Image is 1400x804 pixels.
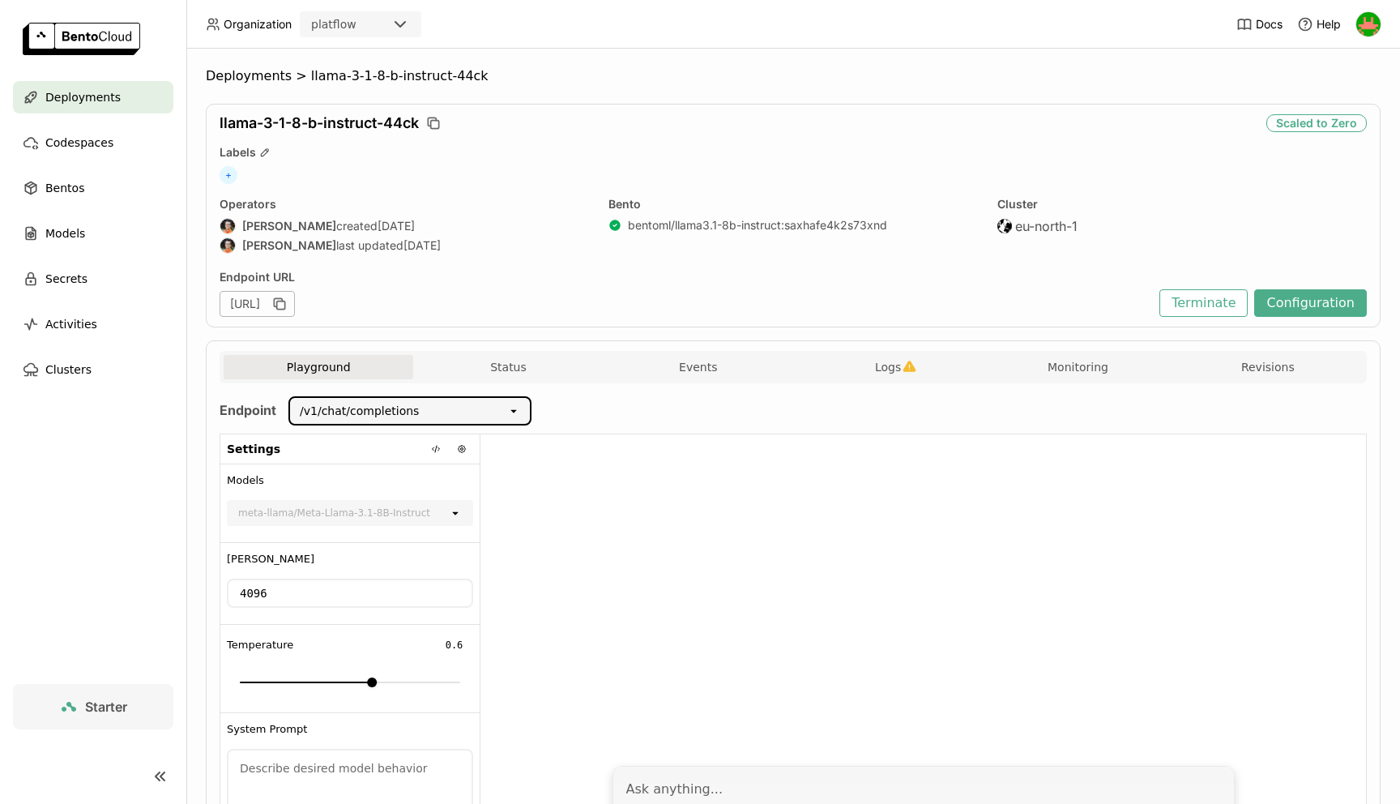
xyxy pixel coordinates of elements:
a: Bentos [13,172,173,204]
span: Models [45,224,85,243]
a: Deployments [13,81,173,113]
button: Revisions [1173,355,1363,379]
a: Docs [1236,16,1283,32]
div: created [220,218,589,234]
span: [DATE] [403,238,441,253]
div: Help [1297,16,1341,32]
span: Activities [45,314,97,334]
button: Status [413,355,603,379]
span: [PERSON_NAME] [227,553,314,566]
div: platflow [311,16,356,32]
div: Cluster [997,197,1367,212]
span: Bentos [45,178,84,198]
svg: open [507,404,520,417]
span: Deployments [206,68,292,84]
strong: [PERSON_NAME] [242,238,336,253]
nav: Breadcrumbs navigation [206,68,1381,84]
input: Temperature [436,635,472,655]
a: Clusters [13,353,173,386]
span: [DATE] [378,219,415,233]
input: Selected platflow. [358,17,360,33]
input: Selected /v1/chat/completions. [420,403,422,419]
span: llama-3-1-8-b-instruct-44ck [220,114,419,132]
span: System Prompt [227,723,307,736]
div: meta-llama/Meta-Llama-3.1-8B-Instruct [238,505,430,521]
strong: Endpoint [220,402,276,418]
span: Clusters [45,360,92,379]
strong: [PERSON_NAME] [242,219,336,233]
img: You Zhou [1356,12,1381,36]
button: Monitoring [983,355,1172,379]
div: Operators [220,197,589,212]
div: bentoml/llama3.1-8b-instruct : saxhafe4k2s73xnd [628,218,887,233]
img: Sean Sheng [220,238,235,253]
svg: open [449,507,462,520]
span: + [220,166,237,184]
span: Help [1317,17,1341,32]
button: Events [604,355,793,379]
div: Bento [608,197,978,212]
span: Deployments [45,88,121,107]
div: [URL] [220,291,295,317]
div: Endpoint URL [220,270,1151,284]
div: Settings [220,434,480,464]
a: Activities [13,308,173,340]
div: Labels [220,145,1367,160]
span: Organization [224,17,292,32]
button: Configuration [1254,289,1367,317]
span: Codespaces [45,133,113,152]
div: /v1/chat/completions [300,403,419,419]
span: llama-3-1-8-b-instruct-44ck [311,68,489,84]
a: Models [13,217,173,250]
a: Starter [13,684,173,729]
img: Sean Sheng [220,219,235,233]
span: Temperature [227,639,293,652]
div: last updated [220,237,589,254]
span: Logs [875,360,901,374]
span: Models [227,474,264,487]
img: logo [23,23,140,55]
a: Secrets [13,263,173,295]
span: Starter [85,699,127,715]
div: Scaled to Zero [1266,114,1367,132]
button: Playground [224,355,413,379]
span: > [292,68,311,84]
button: Terminate [1159,289,1248,317]
span: Docs [1256,17,1283,32]
span: Secrets [45,269,87,289]
a: Codespaces [13,126,173,159]
span: eu-north-1 [1015,218,1078,234]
